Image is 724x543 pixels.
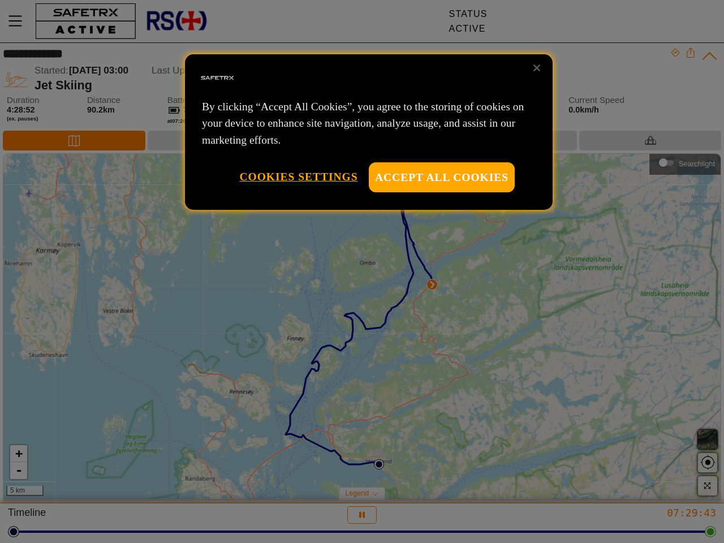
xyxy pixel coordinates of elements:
div: Privacy [185,54,553,210]
button: Close [524,55,549,80]
p: By clicking “Accept All Cookies”, you agree to the storing of cookies on your device to enhance s... [202,98,536,148]
img: Safe Tracks [199,60,235,96]
button: Accept All Cookies [369,162,515,192]
button: Cookies Settings [239,162,357,191]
